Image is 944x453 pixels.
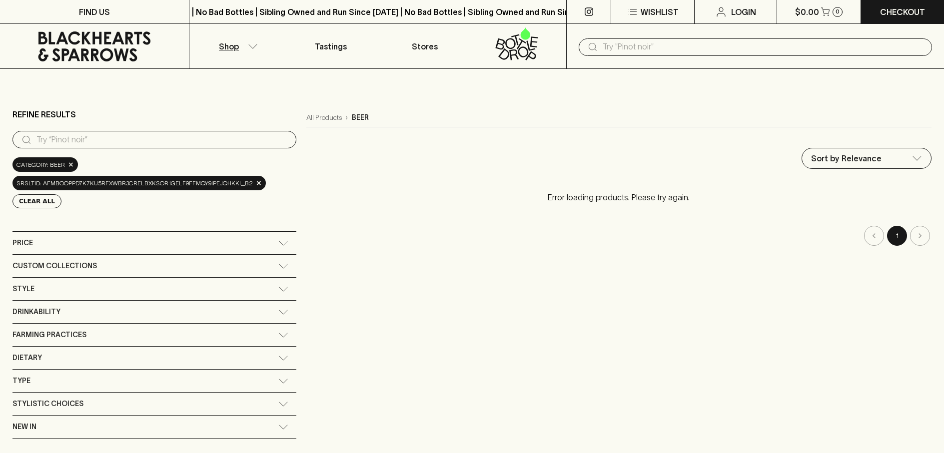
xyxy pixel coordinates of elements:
[219,40,239,52] p: Shop
[306,112,342,123] a: All Products
[12,421,36,433] span: New In
[795,6,819,18] p: $0.00
[189,24,284,68] button: Shop
[12,232,296,254] div: Price
[887,226,907,246] button: page 1
[12,260,97,272] span: Custom Collections
[802,148,931,168] div: Sort by Relevance
[12,393,296,415] div: Stylistic Choices
[12,398,83,410] span: Stylistic Choices
[315,40,347,52] p: Tastings
[12,416,296,438] div: New In
[641,6,679,18] p: Wishlist
[12,370,296,392] div: Type
[378,24,472,68] a: Stores
[12,278,296,300] div: Style
[12,194,61,208] button: Clear All
[12,283,34,295] span: Style
[731,6,756,18] p: Login
[603,39,924,55] input: Try "Pinot noir"
[811,152,882,164] p: Sort by Relevance
[12,237,33,249] span: Price
[16,160,65,170] span: Category: beer
[36,132,288,148] input: Try “Pinot noir”
[12,352,42,364] span: Dietary
[306,181,932,213] p: Error loading products. Please try again.
[12,255,296,277] div: Custom Collections
[352,112,369,123] p: beer
[836,9,840,14] p: 0
[12,329,86,341] span: Farming Practices
[12,108,76,120] p: Refine Results
[16,178,253,188] span: srsltid: AfmBOoppd7k7KU5rFxWBr3cRElbXKSOr1GelF9ffmqy9ipejQHKkI_B2
[12,347,296,369] div: Dietary
[412,40,438,52] p: Stores
[880,6,925,18] p: Checkout
[306,226,932,246] nav: pagination navigation
[12,375,30,387] span: Type
[12,324,296,346] div: Farming Practices
[283,24,378,68] a: Tastings
[12,301,296,323] div: Drinkability
[256,178,262,188] span: ×
[68,159,74,170] span: ×
[79,6,110,18] p: FIND US
[12,306,60,318] span: Drinkability
[346,112,348,123] p: ›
